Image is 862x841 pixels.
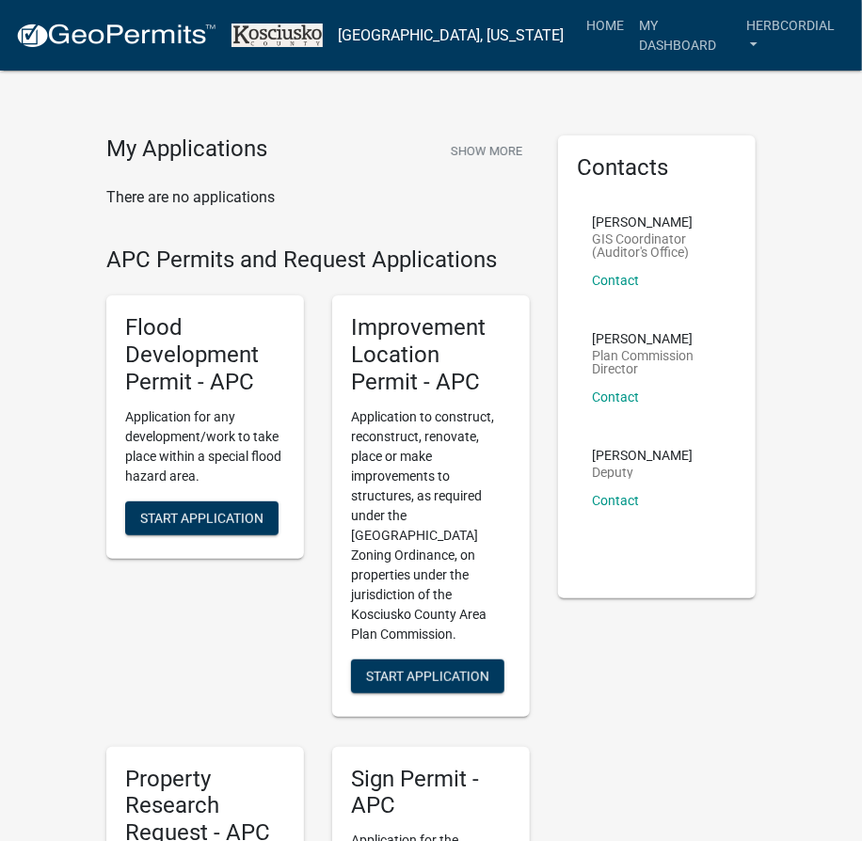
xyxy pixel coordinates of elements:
a: Home [579,8,631,43]
p: Deputy [592,466,693,479]
a: herbcordial [739,8,847,63]
a: My Dashboard [631,8,739,63]
p: There are no applications [106,186,530,209]
p: Plan Commission Director [592,349,722,375]
button: Start Application [351,659,504,693]
p: [PERSON_NAME] [592,215,722,229]
h5: Contacts [577,154,737,182]
button: Show More [443,135,530,167]
img: Kosciusko County, Indiana [231,24,323,48]
p: [PERSON_NAME] [592,449,693,462]
p: [PERSON_NAME] [592,332,722,345]
h5: Improvement Location Permit - APC [351,314,511,395]
a: Contact [592,389,639,405]
h4: APC Permits and Request Applications [106,246,530,274]
button: Start Application [125,501,279,535]
h5: Flood Development Permit - APC [125,314,285,395]
span: Start Application [366,668,489,683]
p: GIS Coordinator (Auditor's Office) [592,232,722,259]
a: Contact [592,273,639,288]
span: Start Application [140,510,263,525]
p: Application for any development/work to take place within a special flood hazard area. [125,407,285,486]
p: Application to construct, reconstruct, renovate, place or make improvements to structures, as req... [351,407,511,644]
h4: My Applications [106,135,267,164]
a: Contact [592,493,639,508]
a: [GEOGRAPHIC_DATA], [US_STATE] [338,20,564,52]
h5: Sign Permit - APC [351,766,511,820]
